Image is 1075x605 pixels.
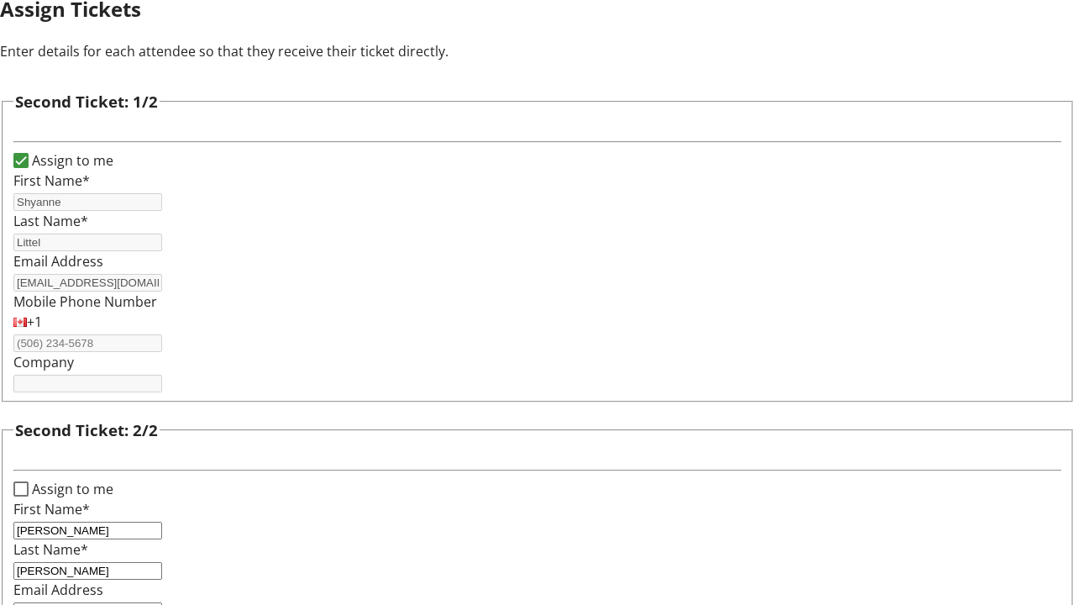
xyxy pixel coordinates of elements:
[13,171,90,190] label: First Name*
[13,292,157,311] label: Mobile Phone Number
[13,540,88,559] label: Last Name*
[13,252,103,271] label: Email Address
[15,90,158,113] h3: Second Ticket: 1/2
[13,581,103,599] label: Email Address
[13,334,162,352] input: (506) 234-5678
[13,212,88,230] label: Last Name*
[15,418,158,442] h3: Second Ticket: 2/2
[29,479,113,499] label: Assign to me
[13,353,74,371] label: Company
[13,500,90,518] label: First Name*
[29,150,113,171] label: Assign to me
